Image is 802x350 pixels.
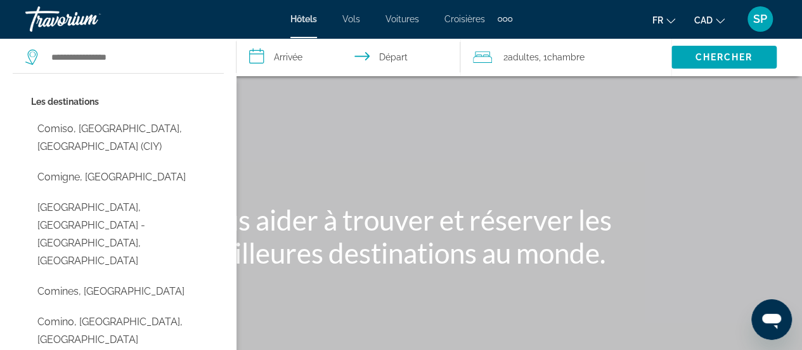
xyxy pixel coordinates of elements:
[652,11,675,29] button: Change language
[25,3,152,36] a: Travorium
[290,14,317,24] a: Hôtels
[236,38,460,76] button: Select check in and out date
[652,15,663,25] span: fr
[508,52,539,62] span: Adultes
[503,48,539,66] span: 2
[385,14,419,24] a: Voitures
[31,279,224,304] button: Select city: Comines, Belgium
[744,6,777,32] button: User Menu
[753,13,767,25] span: SP
[498,9,512,29] button: Extra navigation items
[31,165,224,189] button: Select city: Comigne, France
[164,203,639,269] h1: Vous aider à trouver et réserver les meilleures destinations au monde.
[31,196,224,273] button: Select city: Comillas, Santander - Cantabrian Coast, Spain
[31,93,224,111] p: City options
[695,52,753,62] span: Chercher
[539,48,585,66] span: , 1
[342,14,360,24] a: Vols
[547,52,585,62] span: Chambre
[444,14,485,24] a: Croisières
[671,46,777,69] button: Search
[751,299,792,340] iframe: Bouton de lancement de la fenêtre de messagerie
[694,15,713,25] span: CAD
[50,48,217,67] input: Search hotel destination
[460,38,671,76] button: Travelers: 2 adults, 0 children
[31,117,224,159] button: Select city: Comiso, Ragusa, Italy (CIY)
[694,11,725,29] button: Change currency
